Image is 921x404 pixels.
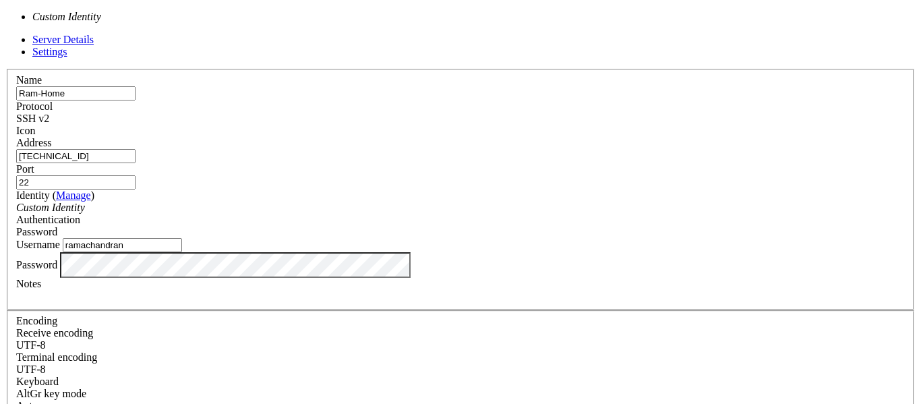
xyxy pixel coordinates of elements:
[16,226,57,237] span: Password
[16,202,905,214] div: Custom Identity
[16,175,136,190] input: Port Number
[16,351,97,363] label: The default terminal encoding. ISO-2022 enables character map translations (like graphics maps). ...
[16,190,94,201] label: Identity
[16,137,51,148] label: Address
[32,11,101,22] i: Custom Identity
[16,339,46,351] span: UTF-8
[5,17,11,28] div: (0, 1)
[16,278,41,289] label: Notes
[16,100,53,112] label: Protocol
[16,364,905,376] div: UTF-8
[16,86,136,100] input: Server Name
[56,190,91,201] a: Manage
[16,74,42,86] label: Name
[16,125,35,136] label: Icon
[53,190,94,201] span: ( )
[32,46,67,57] a: Settings
[16,388,86,399] label: Set the expected encoding for data received from the host. If the encodings do not match, visual ...
[5,5,746,17] x-row: Connecting [TECHNICAL_ID]...
[16,113,905,125] div: SSH v2
[16,163,34,175] label: Port
[16,214,80,225] label: Authentication
[32,34,94,45] a: Server Details
[16,149,136,163] input: Host Name or IP
[16,258,57,270] label: Password
[16,202,85,213] i: Custom Identity
[16,239,60,250] label: Username
[16,315,57,326] label: Encoding
[63,238,182,252] input: Login Username
[16,364,46,375] span: UTF-8
[16,376,59,387] label: Keyboard
[16,327,93,339] label: Set the expected encoding for data received from the host. If the encodings do not match, visual ...
[16,113,49,124] span: SSH v2
[16,226,905,238] div: Password
[16,339,905,351] div: UTF-8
